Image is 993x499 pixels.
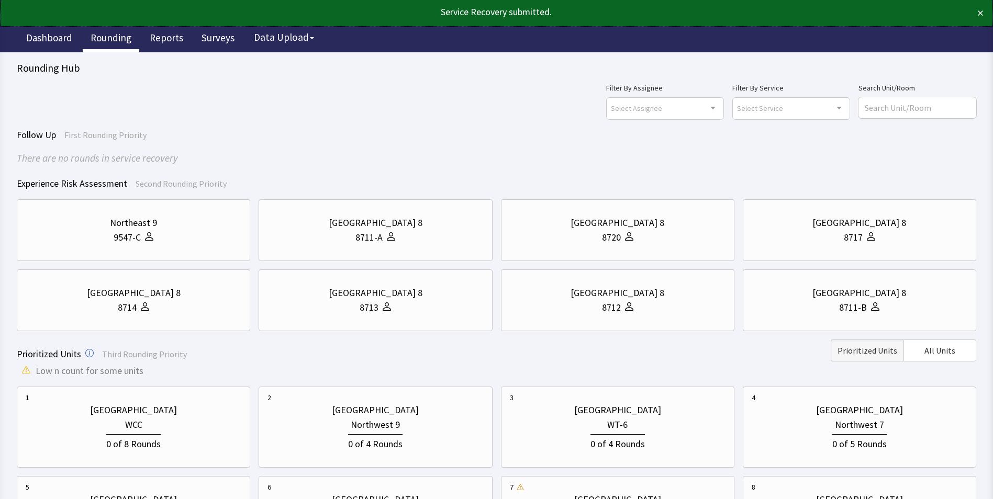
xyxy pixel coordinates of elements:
div: [GEOGRAPHIC_DATA] 8 [812,286,906,300]
input: Search Unit/Room [858,97,976,118]
label: Filter By Assignee [606,82,724,94]
a: Surveys [194,26,242,52]
div: 7 [510,482,514,492]
div: 8711-B [839,300,867,315]
div: 8712 [602,300,621,315]
span: First Rounding Priority [64,130,147,140]
div: 3 [510,392,514,403]
div: 8711-A [355,230,383,245]
div: 5 [26,482,29,492]
button: Prioritized Units [831,339,903,361]
div: Northwest 7 [835,417,884,432]
button: All Units [903,339,976,361]
div: Northwest 9 [351,417,400,432]
span: Third Rounding Priority [102,349,187,359]
div: [GEOGRAPHIC_DATA] [332,403,419,417]
a: Dashboard [18,26,80,52]
div: Experience Risk Assessment [17,176,976,191]
div: 0 of 8 Rounds [106,434,161,451]
span: Select Assignee [611,102,662,114]
div: 9547-C [114,230,141,245]
div: [GEOGRAPHIC_DATA] 8 [571,216,664,230]
div: [GEOGRAPHIC_DATA] 8 [329,216,422,230]
span: All Units [924,344,955,357]
span: Select Service [737,102,783,114]
div: 8713 [360,300,378,315]
div: Follow Up [17,128,976,142]
div: [GEOGRAPHIC_DATA] 8 [812,216,906,230]
div: [GEOGRAPHIC_DATA] [816,403,903,417]
div: 0 of 4 Rounds [590,434,645,451]
div: There are no rounds in service recovery [17,151,976,166]
div: 8 [752,482,755,492]
div: [GEOGRAPHIC_DATA] [90,403,177,417]
div: 6 [267,482,271,492]
button: × [977,5,984,21]
div: 8720 [602,230,621,245]
div: 1 [26,392,29,403]
div: [GEOGRAPHIC_DATA] 8 [571,286,664,300]
label: Search Unit/Room [858,82,976,94]
button: Data Upload [248,28,320,47]
a: Reports [142,26,191,52]
div: 4 [752,392,755,403]
div: [GEOGRAPHIC_DATA] [574,403,661,417]
a: Rounding [83,26,139,52]
span: Prioritized Units [838,344,897,357]
div: [GEOGRAPHIC_DATA] 8 [87,286,181,300]
div: WCC [125,417,142,432]
div: 8717 [844,230,863,245]
div: Rounding Hub [17,61,976,75]
div: WT-6 [607,417,628,432]
span: Second Rounding Priority [136,178,227,189]
div: 2 [267,392,271,403]
span: Prioritized Units [17,348,81,360]
span: Low n count for some units [36,364,143,378]
div: [GEOGRAPHIC_DATA] 8 [329,286,422,300]
div: Northeast 9 [110,216,157,230]
div: 0 of 4 Rounds [348,434,403,451]
label: Filter By Service [732,82,850,94]
div: 8714 [118,300,137,315]
div: Service Recovery submitted. [9,5,886,19]
div: 0 of 5 Rounds [832,434,887,451]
